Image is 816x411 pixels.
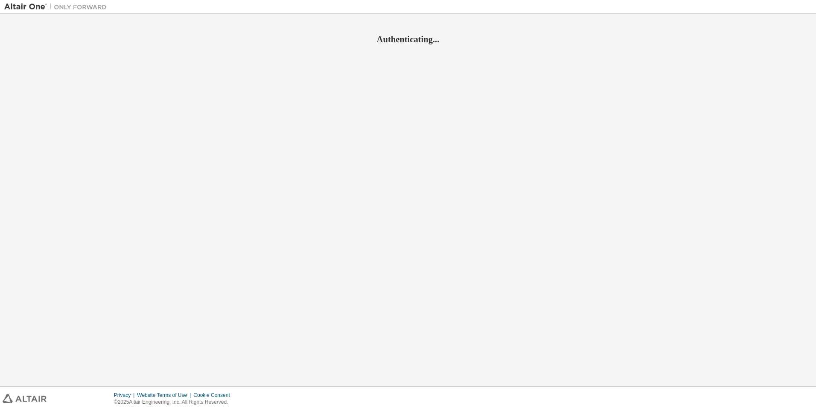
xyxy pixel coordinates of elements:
[4,34,812,45] h2: Authenticating...
[114,399,235,406] p: © 2025 Altair Engineering, Inc. All Rights Reserved.
[193,392,235,399] div: Cookie Consent
[3,394,47,403] img: altair_logo.svg
[4,3,111,11] img: Altair One
[114,392,137,399] div: Privacy
[137,392,193,399] div: Website Terms of Use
